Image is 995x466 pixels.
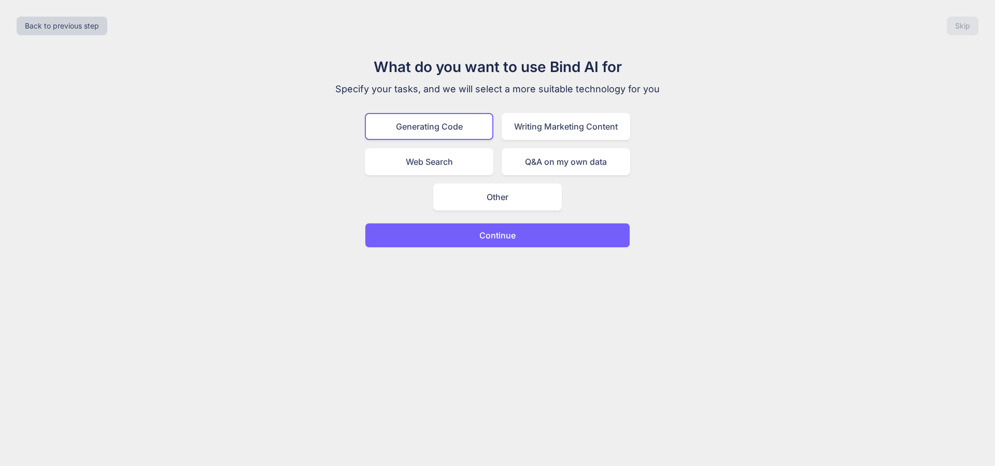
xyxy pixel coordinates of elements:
[365,148,493,175] div: Web Search
[947,17,978,35] button: Skip
[365,113,493,140] div: Generating Code
[502,148,630,175] div: Q&A on my own data
[479,229,516,242] p: Continue
[365,223,630,248] button: Continue
[433,183,562,210] div: Other
[502,113,630,140] div: Writing Marketing Content
[323,56,672,78] h1: What do you want to use Bind AI for
[17,17,107,35] button: Back to previous step
[323,82,672,96] p: Specify your tasks, and we will select a more suitable technology for you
